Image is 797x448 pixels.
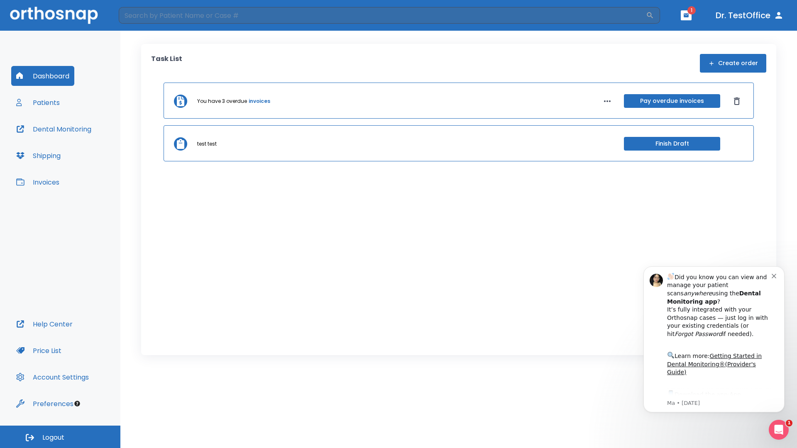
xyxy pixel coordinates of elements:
[10,7,98,24] img: Orthosnap
[249,97,270,105] a: invoices
[11,394,78,414] button: Preferences
[42,433,64,442] span: Logout
[631,256,797,444] iframe: Intercom notifications message
[624,137,720,151] button: Finish Draft
[712,8,787,23] button: Dr. TestOffice
[11,93,65,112] button: Patients
[151,54,182,73] p: Task List
[624,94,720,108] button: Pay overdue invoices
[11,146,66,166] button: Shipping
[119,7,646,24] input: Search by Patient Name or Case #
[11,119,96,139] button: Dental Monitoring
[11,66,74,86] button: Dashboard
[769,420,789,440] iframe: Intercom live chat
[11,367,94,387] button: Account Settings
[197,140,217,148] p: test test
[11,172,64,192] button: Invoices
[73,400,81,407] div: Tooltip anchor
[197,97,247,105] p: You have 3 overdue
[11,314,78,334] button: Help Center
[730,95,743,108] button: Dismiss
[700,54,766,73] button: Create order
[786,420,792,426] span: 1
[687,6,696,15] span: 1
[11,341,66,360] button: Price List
